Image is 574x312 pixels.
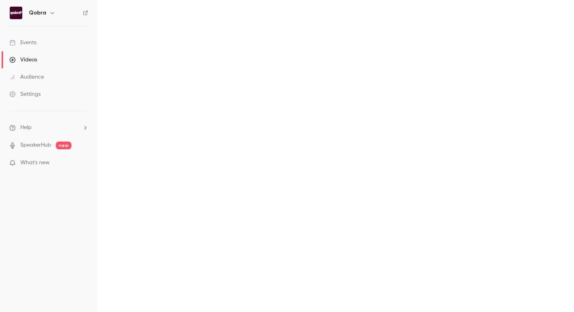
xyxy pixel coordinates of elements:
div: Audience [9,73,44,81]
img: Qobra [10,7,22,19]
div: Videos [9,56,37,64]
span: Help [20,124,32,132]
span: What's new [20,159,50,167]
a: SpeakerHub [20,141,51,149]
div: Settings [9,90,41,98]
div: Events [9,39,36,47]
span: new [56,142,71,149]
li: help-dropdown-opener [9,124,88,132]
h6: Qobra [29,9,46,17]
